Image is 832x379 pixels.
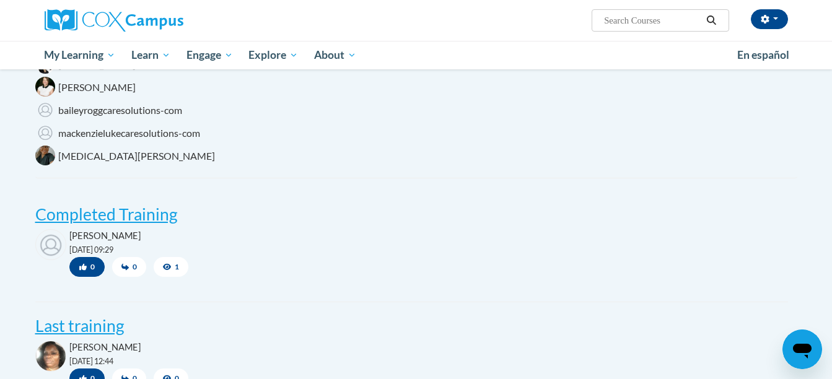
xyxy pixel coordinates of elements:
a: Explore [240,41,306,69]
a: En español [729,42,797,68]
a: Last training [35,316,124,336]
span: baileyroggcaresolutions-com [58,104,182,116]
span: En español [737,48,789,61]
a: Cox Campus [45,9,280,32]
button: Account Settings [751,9,788,29]
a: My Learning [37,41,124,69]
span: 1 [154,257,189,277]
span: [PERSON_NAME] [69,342,141,352]
img: Madelyn Owens [35,229,66,260]
a: About [306,41,364,69]
img: mackenzielukecaresolutions-com [35,123,55,142]
button: 0 [69,257,105,277]
div: Main menu [26,41,807,69]
span: Learn [131,48,170,63]
input: Search Courses [603,13,702,28]
span: Engage [186,48,233,63]
span: [PERSON_NAME] [58,58,136,70]
small: [DATE] 09:29 [69,245,113,255]
img: Cox Campus [45,9,183,32]
span: [PERSON_NAME] [69,230,141,241]
span: 0 [112,257,146,277]
a: Engage [178,41,241,69]
img: Jalyn Snipes [35,146,55,165]
span: My Learning [44,48,115,63]
a: Completed Training [35,204,177,224]
a: Learn [123,41,178,69]
iframe: Button to launch messaging window, conversation in progress [782,329,822,369]
span: Explore [248,48,298,63]
img: Ruby Griffin [35,341,66,372]
span: About [314,48,356,63]
button: Search [702,13,720,28]
small: [DATE] 12:44 [69,357,113,366]
img: Trina Heath [35,77,55,97]
span: mackenzielukecaresolutions-com [58,127,200,139]
img: baileyroggcaresolutions-com [35,100,55,120]
span: [MEDICAL_DATA][PERSON_NAME] [58,150,215,162]
span: [PERSON_NAME] [58,81,136,93]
